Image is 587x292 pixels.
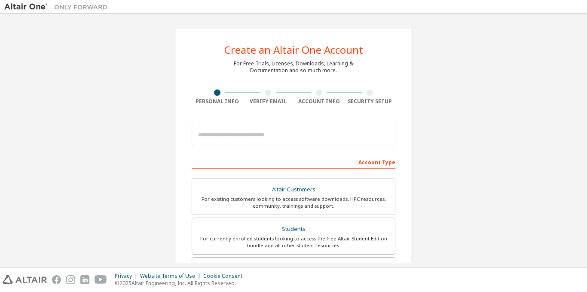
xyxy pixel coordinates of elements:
[80,275,89,284] img: linkedin.svg
[3,275,47,284] img: altair_logo.svg
[197,184,390,196] div: Altair Customers
[203,273,248,280] div: Cookie Consent
[293,98,345,105] div: Account Info
[192,98,243,105] div: Personal Info
[197,223,390,235] div: Students
[52,275,61,284] img: facebook.svg
[345,98,396,105] div: Security Setup
[115,273,140,280] div: Privacy
[192,155,395,169] div: Account Type
[197,235,390,249] div: For currently enrolled students looking to access the free Altair Student Edition bundle and all ...
[140,273,203,280] div: Website Terms of Use
[243,98,294,105] div: Verify Email
[224,45,363,55] div: Create an Altair One Account
[234,60,353,74] div: For Free Trials, Licenses, Downloads, Learning & Documentation and so much more.
[95,275,107,284] img: youtube.svg
[4,3,112,11] img: Altair One
[115,280,248,287] p: © 2025 Altair Engineering, Inc. All Rights Reserved.
[66,275,75,284] img: instagram.svg
[197,263,390,275] div: Faculty
[197,196,390,209] div: For existing customers looking to access software downloads, HPC resources, community, trainings ...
